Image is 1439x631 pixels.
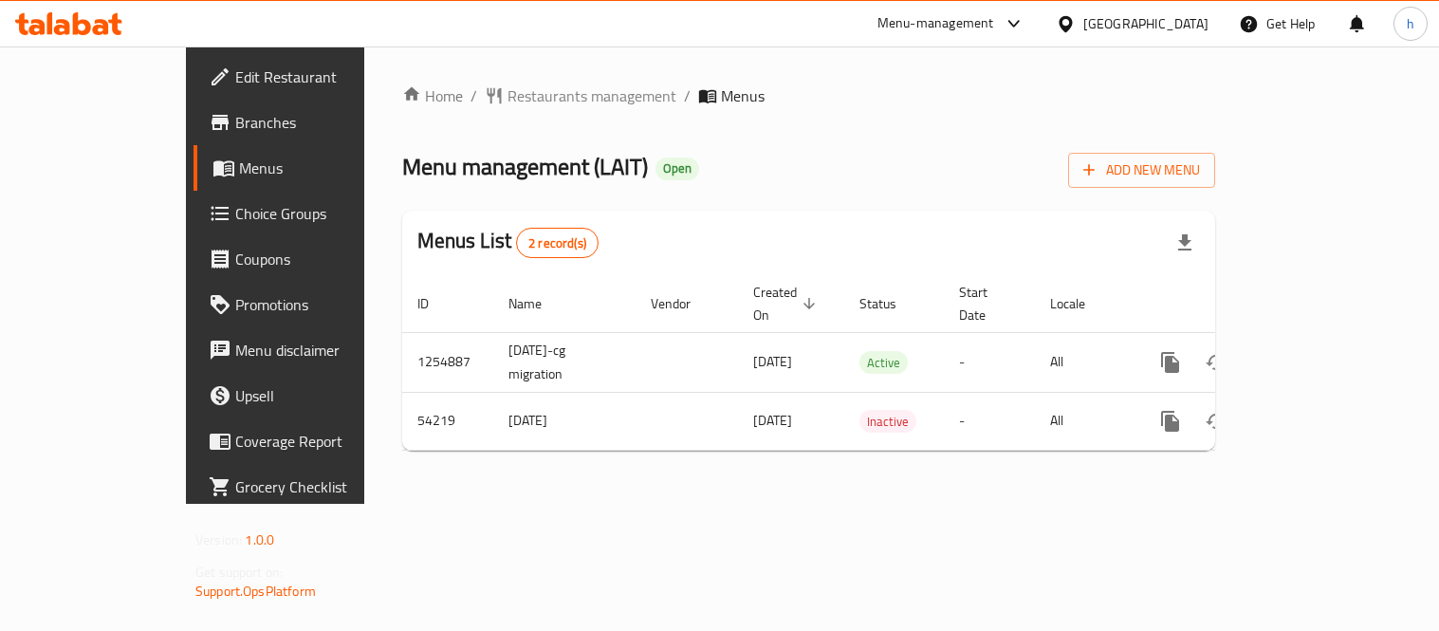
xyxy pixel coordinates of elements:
[655,158,699,180] div: Open
[493,332,636,392] td: [DATE]-cg migration
[1193,399,1239,444] button: Change Status
[245,528,274,552] span: 1.0.0
[493,392,636,450] td: [DATE]
[516,228,599,258] div: Total records count
[485,84,676,107] a: Restaurants management
[402,275,1345,451] table: enhanced table
[877,12,994,35] div: Menu-management
[194,418,426,464] a: Coverage Report
[235,475,411,498] span: Grocery Checklist
[1148,340,1193,385] button: more
[944,392,1035,450] td: -
[235,65,411,88] span: Edit Restaurant
[859,292,921,315] span: Status
[944,332,1035,392] td: -
[417,292,453,315] span: ID
[194,191,426,236] a: Choice Groups
[194,236,426,282] a: Coupons
[1035,392,1133,450] td: All
[194,327,426,373] a: Menu disclaimer
[508,292,566,315] span: Name
[1407,13,1414,34] span: h
[194,373,426,418] a: Upsell
[1193,340,1239,385] button: Change Status
[517,234,598,252] span: 2 record(s)
[721,84,765,107] span: Menus
[1083,158,1200,182] span: Add New Menu
[235,384,411,407] span: Upsell
[651,292,715,315] span: Vendor
[753,408,792,433] span: [DATE]
[235,430,411,453] span: Coverage Report
[402,332,493,392] td: 1254887
[507,84,676,107] span: Restaurants management
[1068,153,1215,188] button: Add New Menu
[235,293,411,316] span: Promotions
[194,54,426,100] a: Edit Restaurant
[402,84,463,107] a: Home
[194,100,426,145] a: Branches
[1035,332,1133,392] td: All
[859,411,916,433] span: Inactive
[1083,13,1208,34] div: [GEOGRAPHIC_DATA]
[235,339,411,362] span: Menu disclaimer
[402,392,493,450] td: 54219
[753,281,821,326] span: Created On
[1133,275,1345,333] th: Actions
[194,145,426,191] a: Menus
[195,579,316,603] a: Support.OpsPlatform
[235,111,411,134] span: Branches
[235,202,411,225] span: Choice Groups
[859,352,908,374] span: Active
[1050,292,1110,315] span: Locale
[1148,399,1193,444] button: more
[753,349,792,374] span: [DATE]
[684,84,691,107] li: /
[859,351,908,374] div: Active
[195,560,283,585] span: Get support on:
[470,84,477,107] li: /
[402,145,648,188] span: Menu management ( LAIT )
[1162,220,1208,266] div: Export file
[417,227,599,258] h2: Menus List
[859,410,916,433] div: Inactive
[194,282,426,327] a: Promotions
[194,464,426,510] a: Grocery Checklist
[959,281,1012,326] span: Start Date
[655,160,699,176] span: Open
[239,157,411,179] span: Menus
[195,528,242,552] span: Version:
[235,248,411,270] span: Coupons
[402,84,1215,107] nav: breadcrumb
